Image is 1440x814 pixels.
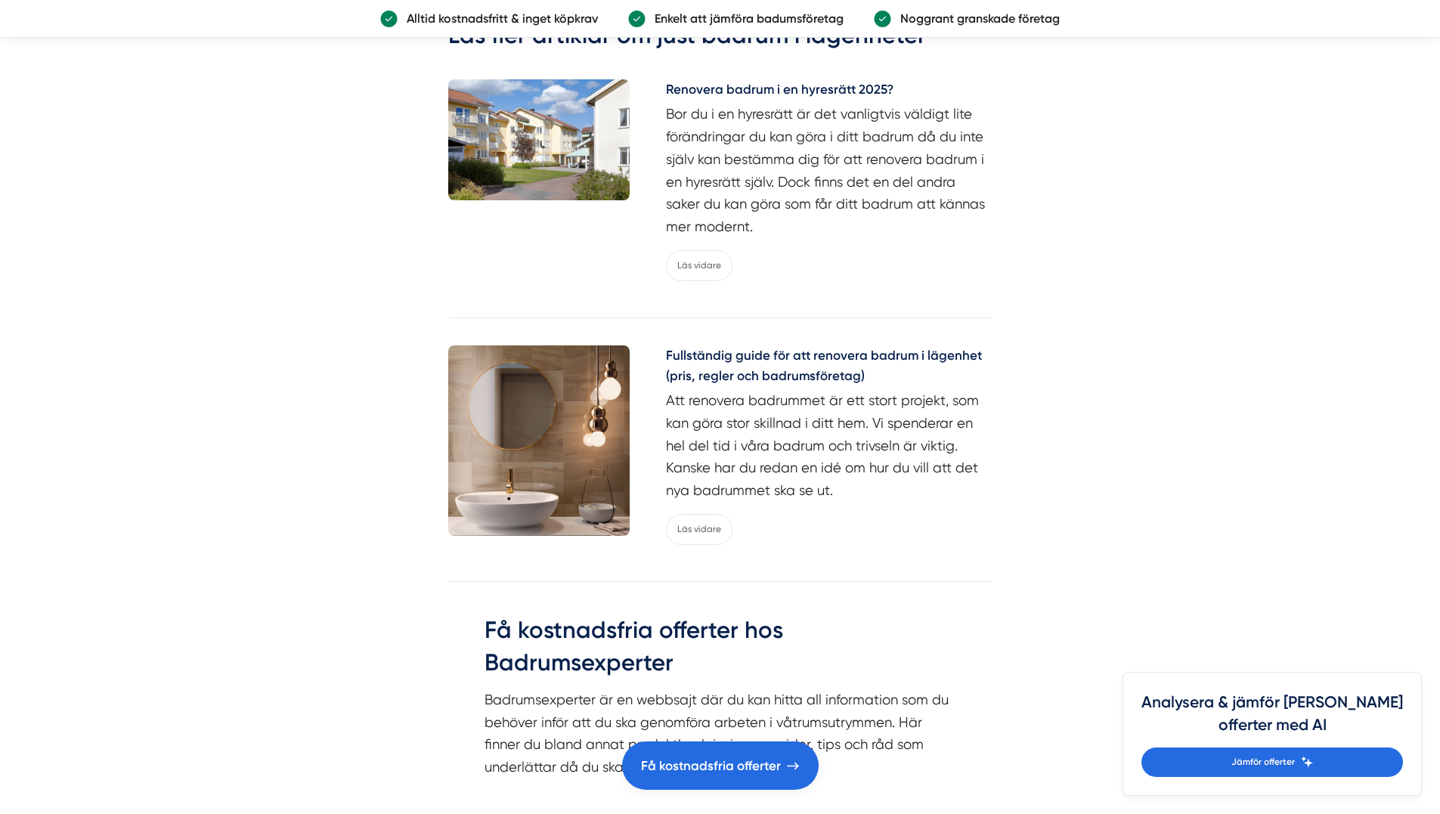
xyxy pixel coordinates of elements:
h2: Läs fler artiklar om just badrum i lägenheter [448,19,993,61]
a: Läs vidare [666,250,732,281]
h2: Få kostnadsfria offerter hos Badrumsexperter [485,614,956,689]
p: Bor du i en hyresrätt är det vanligtvis väldigt lite förändringar du kan göra i ditt badrum då du... [666,103,993,237]
p: Att renovera badrummet är ett stort projekt, som kan göra stor skillnad i ditt hem. Vi spenderar ... [666,389,993,501]
img: Fullständig guide för att renovera badrum i lägenhet (pris, regler och badrumsföretag) [448,345,630,536]
p: Enkelt att jämföra badumsföretag [646,9,844,28]
span: Få kostnadsfria offerter [641,756,781,776]
a: Läs vidare [666,514,732,545]
p: Badrumsexperter är en webbsajt där du kan hitta all information som du behöver inför att du ska g... [485,689,956,778]
a: Fullständig guide för att renovera badrum i lägenhet (pris, regler och badrumsföretag) [666,345,993,390]
p: Alltid kostnadsfritt & inget köpkrav [398,9,598,28]
a: Renovera badrum i en hyresrätt 2025? [666,79,993,104]
h4: Analysera & jämför [PERSON_NAME] offerter med AI [1141,691,1403,747]
span: Jämför offerter [1231,755,1295,769]
p: Noggrant granskade företag [891,9,1060,28]
a: Få kostnadsfria offerter [622,741,819,790]
img: Renovera badrum i en hyresrätt 2025? [448,79,630,200]
a: Jämför offerter [1141,747,1403,777]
